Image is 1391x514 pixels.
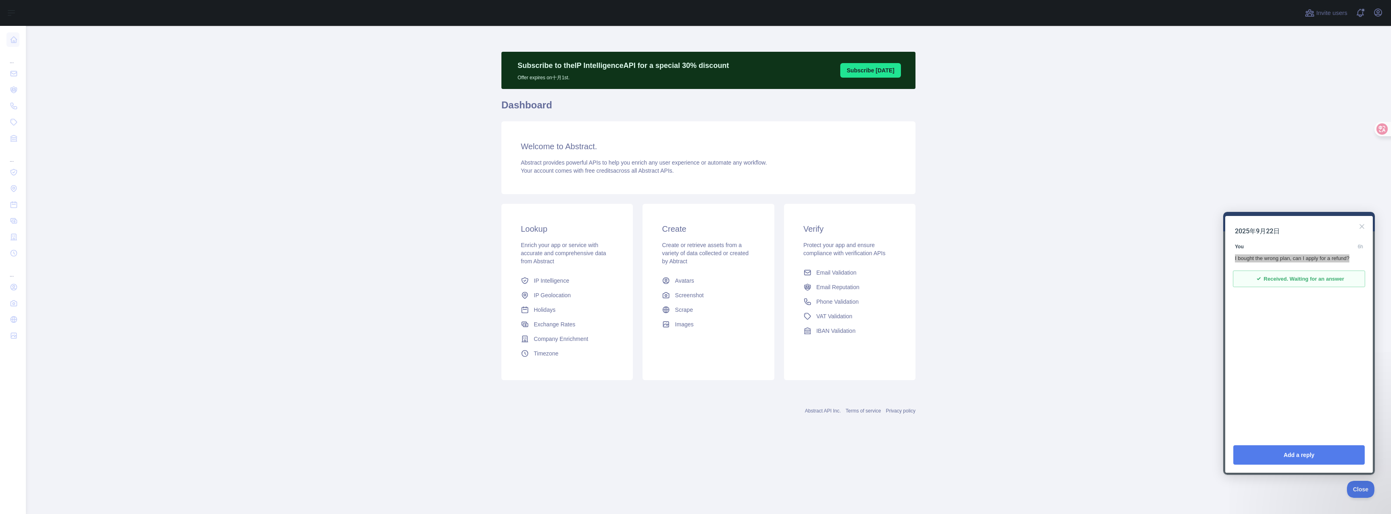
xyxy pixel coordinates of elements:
span: Exchange Rates [534,320,575,328]
span: Holidays [534,306,556,314]
span: Email Validation [816,269,856,277]
a: Phone Validation [800,294,899,309]
span: Invite users [1316,8,1347,18]
span: Screenshot [675,291,704,299]
a: Timezone [518,346,617,361]
span: Protect your app and ensure compliance with verification APIs [803,242,886,256]
h1: Dashboard [501,99,915,118]
a: VAT Validation [800,309,899,324]
div: ... [6,49,19,65]
a: Email Validation [800,265,899,280]
div: ... [6,262,19,278]
h3: Lookup [521,223,613,235]
button: Subscribe [DATE] [840,63,901,78]
a: Screenshot [659,288,758,302]
span: IP Intelligence [534,277,569,285]
span: Your account comes with across all Abstract APIs. [521,167,674,174]
span: Timezone [534,349,558,357]
span: IBAN Validation [816,327,856,335]
a: Privacy policy [886,408,915,414]
span: VAT Validation [816,312,852,320]
a: Exchange Rates [518,317,617,332]
a: Holidays [518,302,617,317]
a: IBAN Validation [800,324,899,338]
span: Abstract provides powerful APIs to help you enrich any user experience or automate any workflow. [521,159,767,166]
a: Images [659,317,758,332]
a: Abstract API Inc. [805,408,841,414]
span: Avatars [675,277,694,285]
a: Email Reputation [800,280,899,294]
span: Enrich your app or service with accurate and comprehensive data from Abstract [521,242,606,264]
p: Subscribe to the IP Intelligence API for a special 30 % discount [518,60,729,71]
p: Offer expires on 十月 1st. [518,71,729,81]
span: free credits [585,167,613,174]
h3: Welcome to Abstract. [521,141,896,152]
span: Company Enrichment [534,335,588,343]
h3: Verify [803,223,896,235]
a: Company Enrichment [518,332,617,346]
span: Email Reputation [816,283,860,291]
span: Create or retrieve assets from a variety of data collected or created by Abtract [662,242,748,264]
iframe: Help Scout Beacon - Live Chat, Contact Form, and Knowledge Base [1223,212,1375,475]
a: Scrape [659,302,758,317]
a: IP Geolocation [518,288,617,302]
button: Invite users [1303,6,1349,19]
span: IP Geolocation [534,291,571,299]
span: Phone Validation [816,298,859,306]
span: Scrape [675,306,693,314]
h3: Create [662,223,755,235]
span: Images [675,320,693,328]
a: Terms of service [846,408,881,414]
a: IP Intelligence [518,273,617,288]
a: Avatars [659,273,758,288]
iframe: Help Scout Beacon - Close [1347,481,1375,498]
div: ... [6,147,19,163]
